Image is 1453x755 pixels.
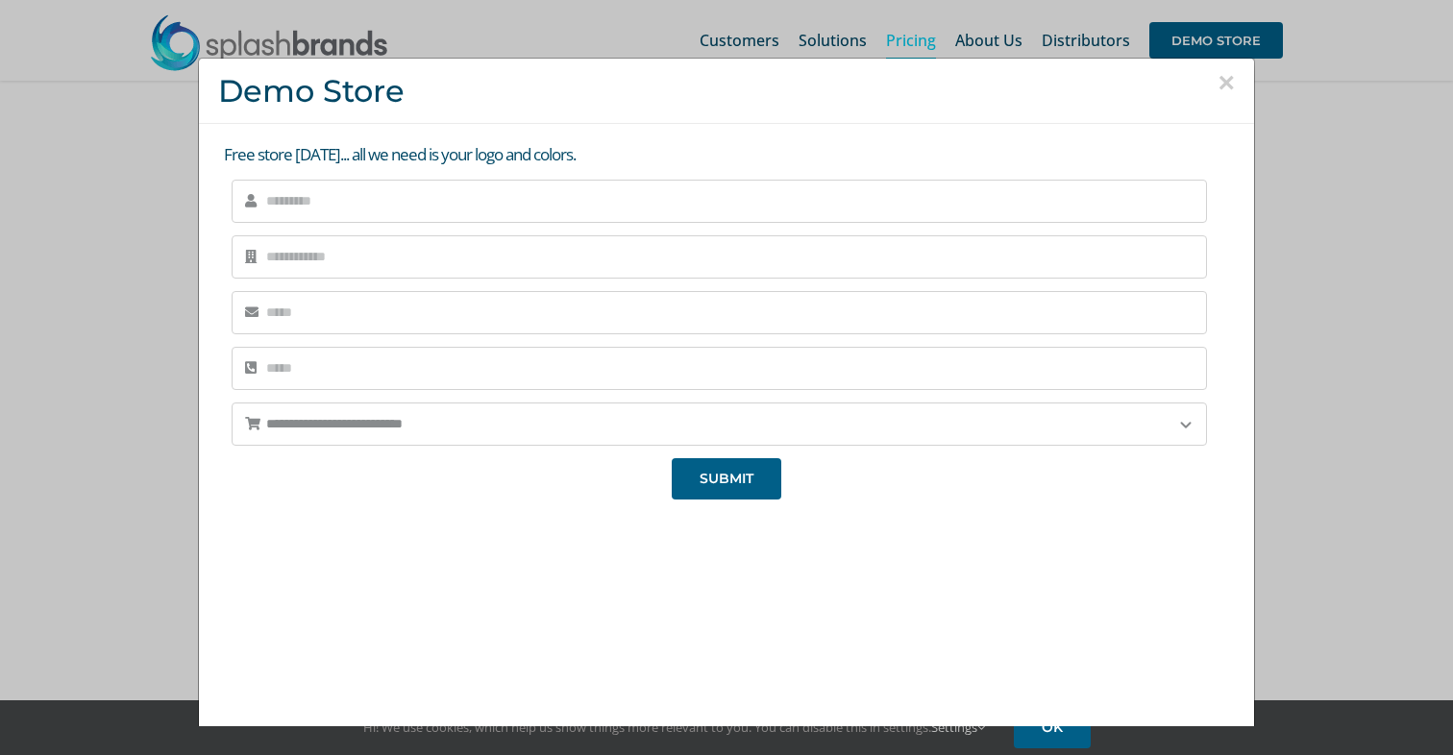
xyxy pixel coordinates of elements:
h3: Demo Store [218,73,1235,109]
button: SUBMIT [672,458,781,499]
p: Free store [DATE]... all we need is your logo and colors. [224,143,1235,167]
button: Close [1218,68,1235,97]
span: SUBMIT [700,471,753,487]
